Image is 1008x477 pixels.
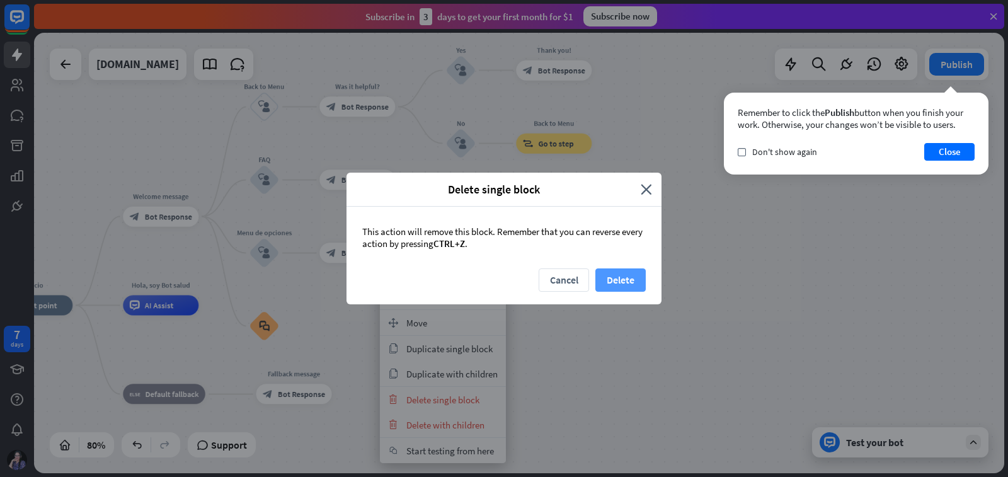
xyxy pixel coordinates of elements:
div: Remember to click the button when you finish your work. Otherwise, your changes won’t be visible ... [738,106,975,130]
span: Delete single block [356,182,631,197]
button: Close [924,143,975,161]
button: Open LiveChat chat widget [10,5,48,43]
button: Cancel [539,268,589,292]
span: Publish [825,106,854,118]
div: This action will remove this block. Remember that you can reverse every action by pressing . [346,207,661,268]
span: Don't show again [752,146,817,158]
i: close [641,182,652,197]
span: CTRL+Z [433,238,465,250]
button: Delete [595,268,646,292]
